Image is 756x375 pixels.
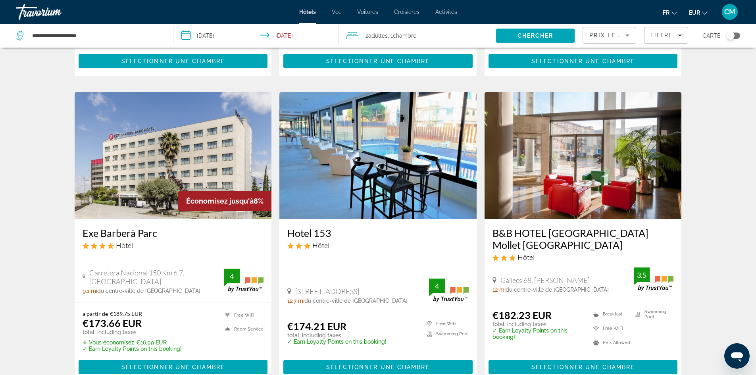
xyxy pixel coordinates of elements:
p: total, including taxes [492,321,583,327]
img: Exe Barberà Parc [75,92,272,219]
span: du centre-ville de [GEOGRAPHIC_DATA] [304,298,408,304]
p: total, including taxes [287,332,387,338]
a: Sélectionner une chambre [79,362,268,370]
input: Search hotel destination [31,30,161,42]
span: Sélectionner une chambre [326,364,429,370]
span: ✮ Vous économisez [83,339,134,346]
button: Changer de langue [663,7,677,18]
button: Toggle map [721,32,740,39]
span: Économisez jusqu'à [186,197,254,205]
button: Sélectionner une chambre [79,54,268,68]
span: Sélectionner une chambre [326,58,429,64]
del: €189.75 EUR [110,310,142,317]
button: Sélectionner une chambre [79,360,268,374]
iframe: Bouton de lancement de la fenêtre de messagerie [724,343,750,369]
a: Sélectionner une chambre [489,362,678,370]
span: 9.1 mi [83,288,97,294]
div: 8% [178,191,271,211]
a: Hotel 153 [287,227,469,239]
span: Gallecs 68, [PERSON_NAME] [500,276,590,285]
li: Free WiFi [589,323,631,334]
button: Sélectionner une chambre [283,54,473,68]
li: Free WiFi [221,310,264,320]
ins: €182.23 EUR [492,309,552,321]
span: 12 mi [492,287,506,293]
a: Hôtels [299,9,316,15]
button: Search [496,29,575,43]
a: Exe Barberà Parc [83,227,264,239]
a: Vol. [332,9,341,15]
ins: €173.66 EUR [83,317,142,329]
div: 4 [429,281,445,291]
a: Sélectionner une chambre [283,56,473,65]
span: du centre-ville de [GEOGRAPHIC_DATA] [506,287,609,293]
p: €16.09 EUR [83,339,182,346]
p: ✓ Earn Loyalty Points on this booking! [83,346,182,352]
mat-select: Sort by [589,31,629,40]
span: Adultes [368,33,388,39]
li: Breakfast [589,309,631,319]
div: 3 star Hotel [287,241,469,250]
img: TrustYou guest rating badge [634,267,673,291]
a: Sélectionner une chambre [79,56,268,65]
button: Filters [644,27,688,44]
span: Sélectionner une chambre [531,58,635,64]
font: fr [663,10,669,16]
a: Sélectionner une chambre [489,56,678,65]
span: a partir de [83,310,108,317]
span: [STREET_ADDRESS] [295,287,359,296]
button: Changer de devise [689,7,708,18]
span: , 1 [388,30,416,41]
a: Activités [435,9,457,15]
li: Swimming Pool [631,309,673,319]
span: Hôtel [517,253,535,262]
li: Free WiFi [423,320,469,327]
span: Chambre [393,33,416,39]
button: Menu utilisateur [719,4,740,20]
li: Room Service [221,324,264,334]
span: Sélectionner une chambre [121,364,225,370]
span: Prix le plus bas [589,32,652,38]
font: EUR [689,10,700,16]
img: TrustYou guest rating badge [224,269,264,292]
span: Filtre [650,32,673,38]
li: Swimming Pool [423,331,469,338]
div: 4 [224,271,240,281]
div: 3.5 [634,270,650,280]
a: B&B HOTEL [GEOGRAPHIC_DATA] Mollet [GEOGRAPHIC_DATA] [492,227,674,251]
span: Hôtel [312,241,329,250]
span: Carte [702,30,721,41]
li: Pets Allowed [589,338,631,348]
button: Select check in and out date [173,24,339,48]
div: 4 star Hotel [83,241,264,250]
img: TrustYou guest rating badge [429,279,469,302]
span: 12.7 mi [287,298,304,304]
span: Sélectionner une chambre [121,58,225,64]
span: 2 [365,30,388,41]
p: ✓ Earn Loyalty Points on this booking! [492,327,583,340]
div: 3 star Hotel [492,253,674,262]
a: Voitures [357,9,378,15]
img: B&B HOTEL Barcelona Mollet Porta de Gallecs [485,92,682,219]
span: Chercher [517,33,554,39]
p: ✓ Earn Loyalty Points on this booking! [287,338,387,345]
span: Sélectionner une chambre [531,364,635,370]
a: Sélectionner une chambre [283,362,473,370]
button: Sélectionner une chambre [283,360,473,374]
button: Sélectionner une chambre [489,360,678,374]
span: Carretera Nacional 150 Km 6.7, [GEOGRAPHIC_DATA] [89,268,224,286]
p: total, including taxes [83,329,182,335]
img: Hotel 153 [279,92,477,219]
button: Sélectionner une chambre [489,54,678,68]
button: Travelers: 2 adults, 0 children [339,24,496,48]
a: Croisières [394,9,419,15]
